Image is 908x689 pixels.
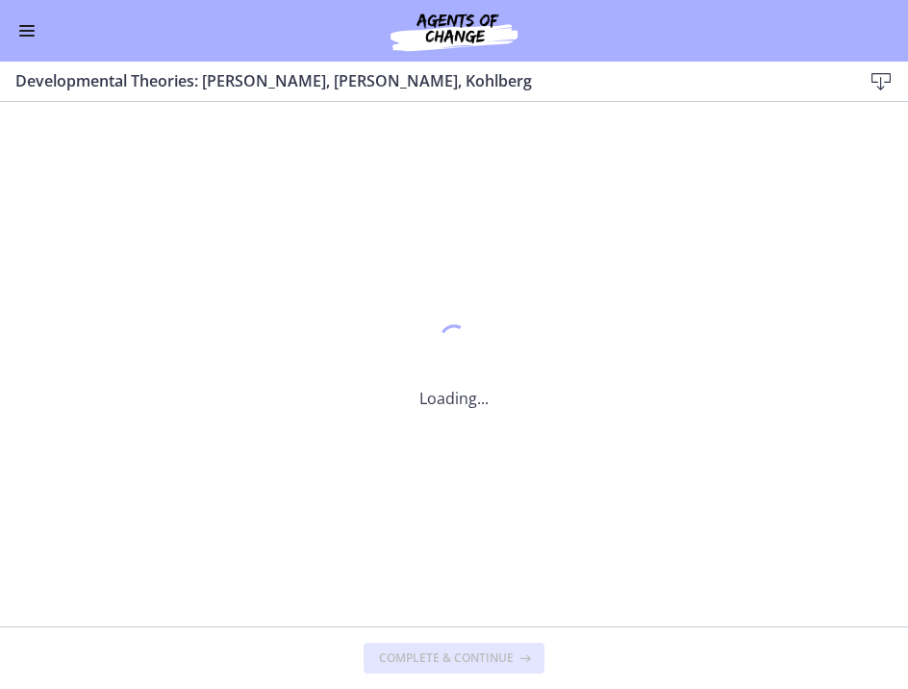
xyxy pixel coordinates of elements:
div: 1 [419,319,489,364]
img: Agents of Change [339,8,569,54]
span: Complete & continue [379,651,514,666]
h3: Developmental Theories: [PERSON_NAME], [PERSON_NAME], Kohlberg [15,69,831,92]
button: Enable menu [15,19,38,42]
button: Complete & continue [364,643,544,674]
p: Loading... [419,387,489,410]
